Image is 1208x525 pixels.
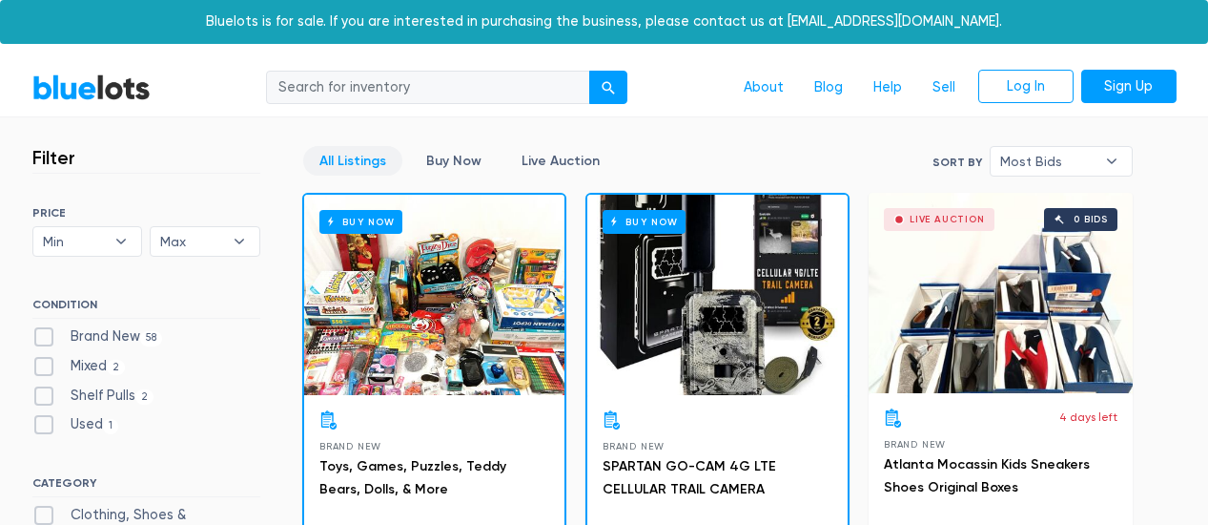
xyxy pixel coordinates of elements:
a: Buy Now [410,146,498,176]
h6: CATEGORY [32,476,260,497]
h6: CONDITION [32,298,260,319]
h6: PRICE [32,206,260,220]
h6: Buy Now [319,210,402,234]
span: Brand New [603,441,665,451]
p: 4 days left [1059,409,1117,426]
b: ▾ [1092,147,1132,176]
span: Most Bids [1000,147,1095,176]
label: Used [32,414,119,435]
span: 58 [140,331,163,346]
input: Search for inventory [266,71,590,105]
span: Brand New [319,441,381,451]
h3: Filter [32,146,75,169]
a: Buy Now [304,195,564,395]
b: ▾ [101,227,141,256]
a: BlueLots [32,73,151,101]
a: Buy Now [587,195,848,395]
a: All Listings [303,146,402,176]
label: Sort By [932,154,982,171]
span: Brand New [884,439,946,450]
label: Brand New [32,326,163,347]
span: Min [43,227,106,256]
div: Live Auction [910,215,985,224]
span: 1 [103,419,119,434]
a: Blog [799,70,858,106]
span: 2 [135,389,154,405]
h6: Buy Now [603,210,686,234]
a: Toys, Games, Puzzles, Teddy Bears, Dolls, & More [319,458,506,497]
a: Live Auction [505,146,616,176]
b: ▾ [219,227,259,256]
a: Help [858,70,917,106]
a: Sign Up [1081,70,1177,104]
span: 2 [107,360,126,375]
a: About [728,70,799,106]
a: Live Auction 0 bids [869,193,1133,393]
a: SPARTAN GO-CAM 4G LTE CELLULAR TRAIL CAMERA [603,458,776,497]
a: Sell [917,70,971,106]
a: Atlanta Mocassin Kids Sneakers Shoes Original Boxes [884,456,1090,495]
span: Max [160,227,223,256]
label: Mixed [32,356,126,377]
label: Shelf Pulls [32,386,154,407]
div: 0 bids [1074,215,1108,224]
a: Log In [978,70,1074,104]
